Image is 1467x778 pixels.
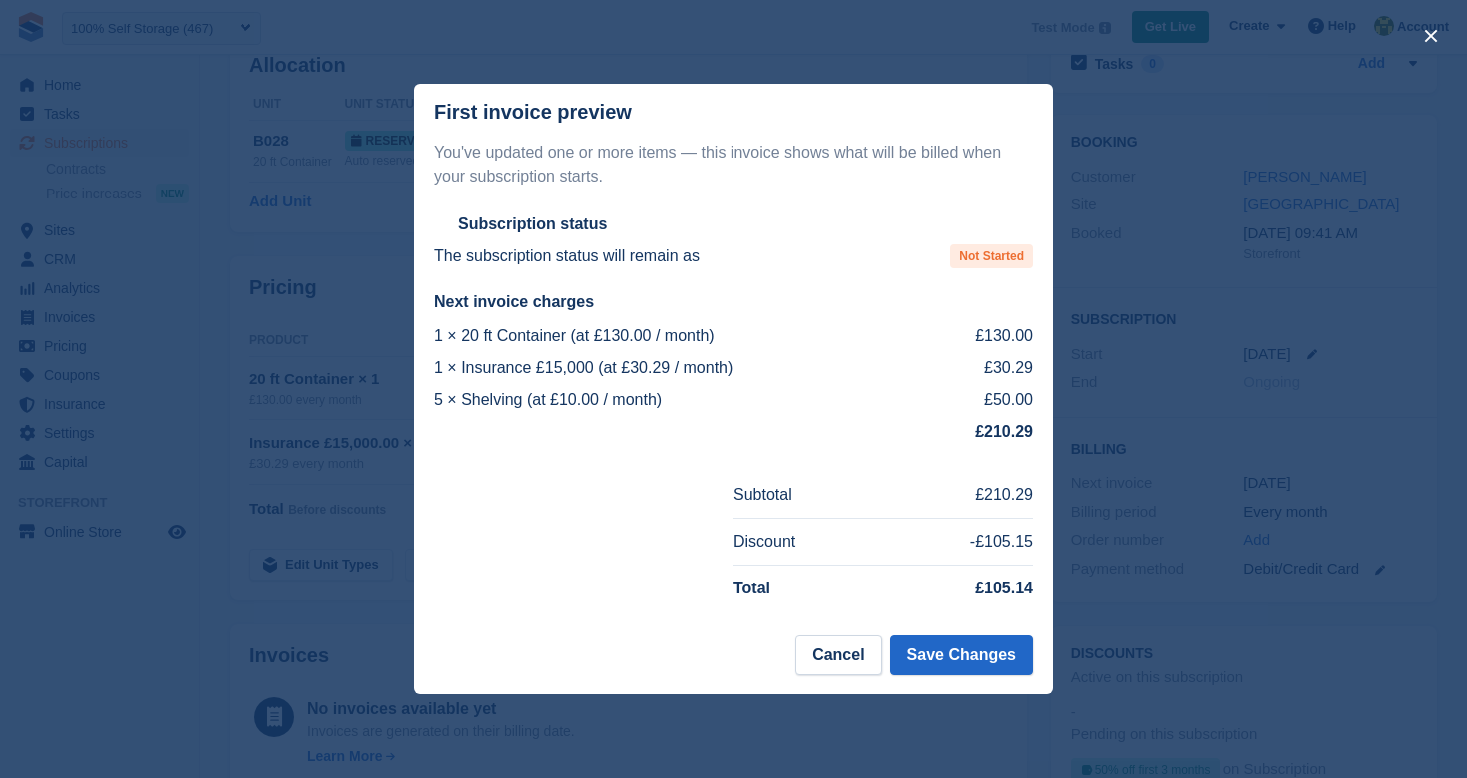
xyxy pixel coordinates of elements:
[434,384,936,416] td: 5 × Shelving (at £10.00 / month)
[733,519,882,566] td: Discount
[950,244,1033,268] span: Not Started
[936,352,1033,384] td: £30.29
[975,580,1033,596] strong: £105.14
[882,472,1033,518] td: £210.29
[434,320,936,352] td: 1 × 20 ft Container (at £130.00 / month)
[458,214,607,234] h2: Subscription status
[795,635,881,675] button: Cancel
[733,472,882,518] td: Subtotal
[1415,20,1447,52] button: close
[936,384,1033,416] td: £50.00
[733,580,770,596] strong: Total
[434,101,632,124] p: First invoice preview
[882,519,1033,566] td: -£105.15
[434,141,1033,189] p: You've updated one or more items — this invoice shows what will be billed when your subscription ...
[890,635,1033,675] button: Save Changes
[936,320,1033,352] td: £130.00
[434,244,700,268] p: The subscription status will remain as
[434,292,1033,312] h2: Next invoice charges
[975,423,1033,440] strong: £210.29
[434,352,936,384] td: 1 × Insurance £15,000 (at £30.29 / month)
